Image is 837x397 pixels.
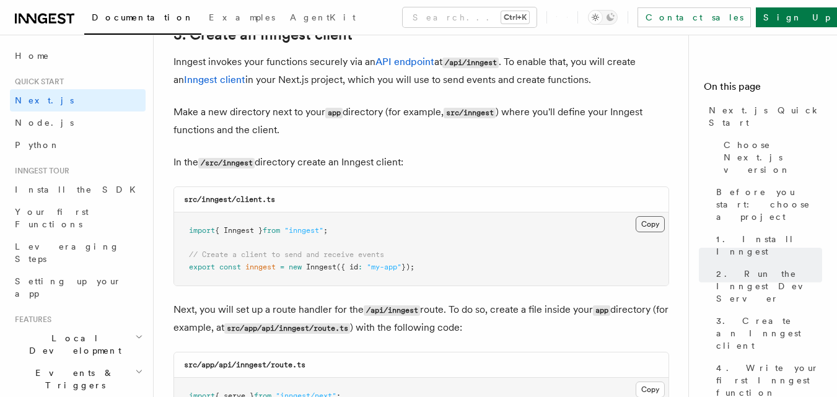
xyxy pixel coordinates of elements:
p: Inngest invokes your functions securely via an at . To enable that, you will create an in your Ne... [173,53,669,89]
span: ; [323,226,328,235]
button: Copy [636,216,665,232]
span: : [358,263,362,271]
button: Search...Ctrl+K [403,7,537,27]
span: Setting up your app [15,276,121,299]
span: Choose Next.js version [724,139,822,176]
p: Make a new directory next to your directory (for example, ) where you'll define your Inngest func... [173,103,669,139]
kbd: Ctrl+K [501,11,529,24]
span: Inngest [306,263,336,271]
a: Your first Functions [10,201,146,235]
span: new [289,263,302,271]
span: // Create a client to send and receive events [189,250,384,259]
a: Leveraging Steps [10,235,146,270]
span: Examples [209,12,275,22]
a: Before you start: choose a project [711,181,822,228]
h4: On this page [704,79,822,99]
a: 1. Install Inngest [711,228,822,263]
span: "inngest" [284,226,323,235]
a: Examples [201,4,283,33]
a: Inngest client [184,74,245,85]
span: ({ id [336,263,358,271]
code: app [325,108,343,118]
code: src/app/api/inngest/route.ts [224,323,350,334]
span: Python [15,140,60,150]
button: Events & Triggers [10,362,146,396]
code: /src/inngest [198,158,255,168]
span: import [189,226,215,235]
button: Local Development [10,327,146,362]
p: In the directory create an Inngest client: [173,154,669,172]
a: Next.js Quick Start [704,99,822,134]
p: Next, you will set up a route handler for the route. To do so, create a file inside your director... [173,301,669,337]
a: Next.js [10,89,146,111]
a: Choose Next.js version [719,134,822,181]
span: 3. Create an Inngest client [716,315,822,352]
span: Your first Functions [15,207,89,229]
a: 3. Create an Inngest client [711,310,822,357]
code: app [593,305,610,316]
span: Home [15,50,50,62]
span: { Inngest } [215,226,263,235]
span: Events & Triggers [10,367,135,391]
a: 2. Run the Inngest Dev Server [711,263,822,310]
code: src/inngest [444,108,496,118]
a: API endpoint [375,56,434,68]
a: Python [10,134,146,156]
span: 2. Run the Inngest Dev Server [716,268,822,305]
a: AgentKit [283,4,363,33]
span: Next.js Quick Start [709,104,822,129]
span: Local Development [10,332,135,357]
a: Node.js [10,111,146,134]
a: Setting up your app [10,270,146,305]
a: Install the SDK [10,178,146,201]
span: export [189,263,215,271]
span: "my-app" [367,263,401,271]
code: /api/inngest [364,305,420,316]
a: Documentation [84,4,201,35]
span: }); [401,263,414,271]
span: Inngest tour [10,166,69,176]
span: inngest [245,263,276,271]
a: Home [10,45,146,67]
span: Next.js [15,95,74,105]
span: const [219,263,241,271]
span: Install the SDK [15,185,143,194]
span: AgentKit [290,12,356,22]
code: src/app/api/inngest/route.ts [184,360,305,369]
span: 1. Install Inngest [716,233,822,258]
button: Toggle dark mode [588,10,618,25]
span: Documentation [92,12,194,22]
span: Leveraging Steps [15,242,120,264]
span: = [280,263,284,271]
span: Before you start: choose a project [716,186,822,223]
span: Features [10,315,51,325]
a: Contact sales [638,7,751,27]
span: Node.js [15,118,74,128]
code: /api/inngest [442,58,499,68]
span: from [263,226,280,235]
code: src/inngest/client.ts [184,195,275,204]
span: Quick start [10,77,64,87]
